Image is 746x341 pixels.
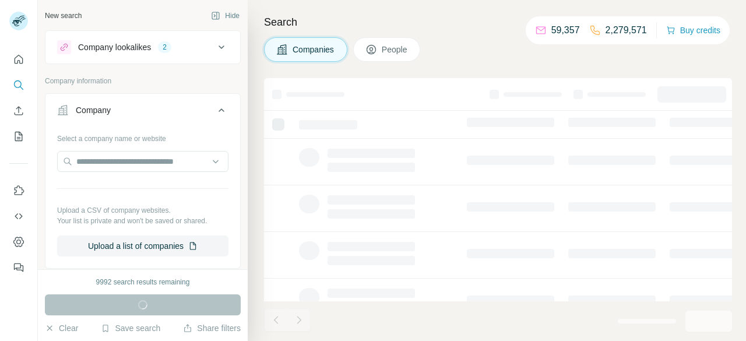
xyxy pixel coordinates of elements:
[45,33,240,61] button: Company lookalikes2
[158,42,171,52] div: 2
[9,231,28,252] button: Dashboard
[9,206,28,227] button: Use Surfe API
[9,75,28,96] button: Search
[9,180,28,201] button: Use Surfe on LinkedIn
[57,235,228,256] button: Upload a list of companies
[45,96,240,129] button: Company
[666,22,720,38] button: Buy credits
[45,322,78,334] button: Clear
[57,216,228,226] p: Your list is private and won't be saved or shared.
[606,23,647,37] p: 2,279,571
[203,7,248,24] button: Hide
[9,49,28,70] button: Quick start
[293,44,335,55] span: Companies
[57,205,228,216] p: Upload a CSV of company websites.
[382,44,409,55] span: People
[57,129,228,144] div: Select a company name or website
[45,10,82,21] div: New search
[76,104,111,116] div: Company
[551,23,580,37] p: 59,357
[9,100,28,121] button: Enrich CSV
[9,257,28,278] button: Feedback
[78,41,151,53] div: Company lookalikes
[96,277,190,287] div: 9992 search results remaining
[45,76,241,86] p: Company information
[183,322,241,334] button: Share filters
[9,126,28,147] button: My lists
[101,322,160,334] button: Save search
[264,14,732,30] h4: Search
